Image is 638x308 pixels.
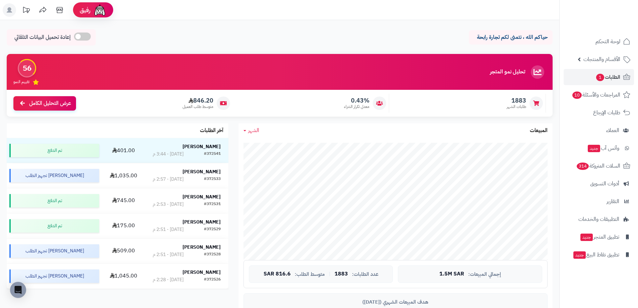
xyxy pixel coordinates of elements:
[564,69,634,85] a: الطلبات1
[13,96,76,111] a: عرض التحليل الكامل
[153,151,184,158] div: [DATE] - 3:44 م
[564,34,634,50] a: لوحة التحكم
[204,251,221,258] div: #372528
[102,188,145,213] td: 745.00
[9,269,99,283] div: [PERSON_NAME] تجهيز الطلب
[102,239,145,263] td: 509.00
[352,271,378,277] span: عدد الطلبات:
[474,34,548,41] p: حياكم الله ، نتمنى لكم تجارة رابحة
[204,176,221,183] div: #372533
[14,34,71,41] span: إعادة تحميل البيانات التلقائي
[9,169,99,182] div: [PERSON_NAME] تجهيز الطلب
[344,104,369,110] span: معدل تكرار الشراء
[249,299,542,306] div: هدف المبيعات الشهري ([DATE])
[587,143,619,153] span: وآتس آب
[576,161,620,171] span: السلات المتروكة
[204,226,221,233] div: #372529
[564,229,634,245] a: تطبيق المتجرجديد
[80,6,90,14] span: رفيق
[204,151,221,158] div: #372541
[593,108,620,117] span: طلبات الإرجاع
[18,3,34,18] a: تحديثات المنصة
[564,87,634,103] a: المراجعات والأسئلة10
[564,140,634,156] a: وآتس آبجديد
[295,271,325,277] span: متوسط الطلب:
[9,244,99,258] div: [PERSON_NAME] تجهيز الطلب
[564,247,634,263] a: تطبيق نقاط البيعجديد
[204,201,221,208] div: #372531
[572,90,620,100] span: المراجعات والأسئلة
[564,193,634,209] a: التقارير
[572,91,582,99] span: 10
[93,3,107,17] img: ai-face.png
[9,144,99,157] div: تم الدفع
[153,276,184,283] div: [DATE] - 2:28 م
[264,271,291,277] span: 816.6 SAR
[564,158,634,174] a: السلات المتروكة314
[183,269,221,276] strong: [PERSON_NAME]
[564,122,634,138] a: العملاء
[153,251,184,258] div: [DATE] - 2:51 م
[590,179,619,188] span: أدوات التسويق
[183,244,221,251] strong: [PERSON_NAME]
[564,176,634,192] a: أدوات التسويق
[490,69,525,75] h3: تحليل نمو المتجر
[439,271,464,277] span: 1.5M SAR
[580,232,619,242] span: تطبيق المتجر
[200,128,223,134] h3: آخر الطلبات
[102,213,145,238] td: 175.00
[102,163,145,188] td: 1,035.00
[577,163,589,170] span: 314
[588,145,600,152] span: جديد
[183,97,213,104] span: 846.20
[564,105,634,121] a: طلبات الإرجاع
[243,127,259,134] a: الشهر
[344,97,369,104] span: 0.43%
[204,276,221,283] div: #372526
[595,37,620,46] span: لوحة التحكم
[329,271,331,276] span: |
[153,226,184,233] div: [DATE] - 2:51 م
[183,219,221,226] strong: [PERSON_NAME]
[183,168,221,175] strong: [PERSON_NAME]
[9,194,99,207] div: تم الدفع
[606,126,619,135] span: العملاء
[564,211,634,227] a: التطبيقات والخدمات
[573,251,586,259] span: جديد
[10,282,26,298] div: Open Intercom Messenger
[580,234,593,241] span: جديد
[248,126,259,134] span: الشهر
[607,197,619,206] span: التقارير
[153,201,184,208] div: [DATE] - 2:53 م
[13,79,29,85] span: تقييم النمو
[29,100,71,107] span: عرض التحليل الكامل
[583,55,620,64] span: الأقسام والمنتجات
[573,250,619,259] span: تطبيق نقاط البيع
[596,74,604,81] span: 1
[530,128,548,134] h3: المبيعات
[183,143,221,150] strong: [PERSON_NAME]
[335,271,348,277] span: 1883
[9,219,99,233] div: تم الدفع
[578,214,619,224] span: التطبيقات والخدمات
[507,104,526,110] span: طلبات الشهر
[592,18,632,32] img: logo-2.png
[595,72,620,82] span: الطلبات
[183,193,221,200] strong: [PERSON_NAME]
[102,264,145,289] td: 1,045.00
[153,176,184,183] div: [DATE] - 2:57 م
[507,97,526,104] span: 1883
[183,104,213,110] span: متوسط طلب العميل
[102,138,145,163] td: 401.00
[468,271,501,277] span: إجمالي المبيعات:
